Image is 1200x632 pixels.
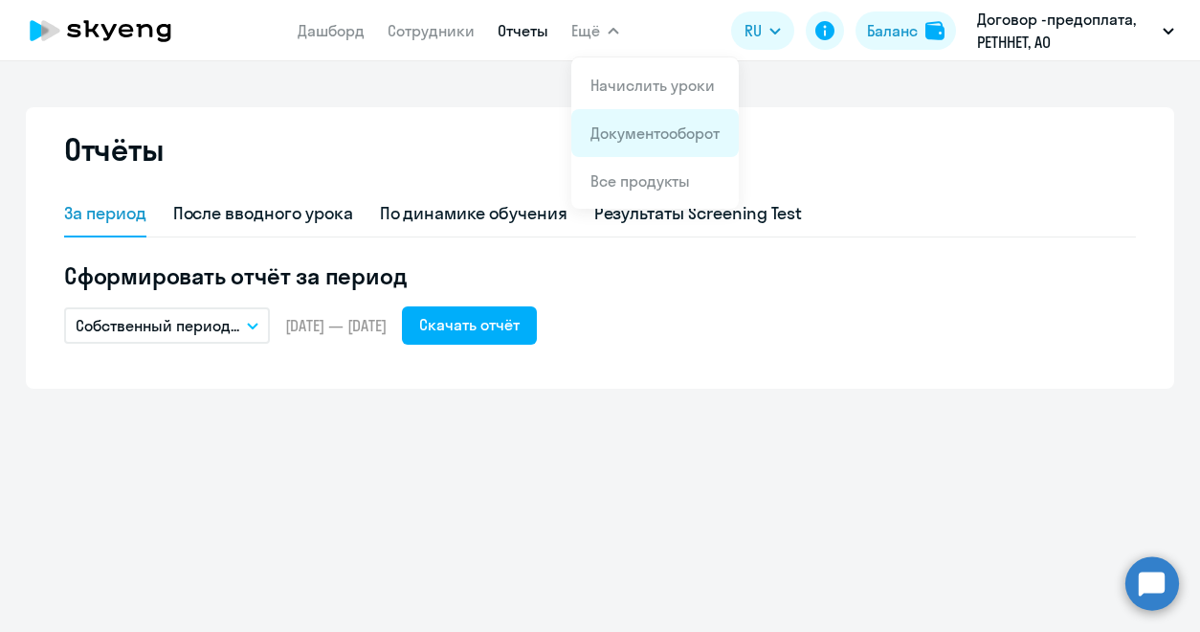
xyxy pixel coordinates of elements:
[571,19,600,42] span: Ещё
[590,124,720,143] a: Документооборот
[967,8,1184,54] button: Договор -предоплата, РЕТННЕТ, АО
[173,201,353,226] div: После вводного урока
[64,201,146,226] div: За период
[64,307,270,344] button: Собственный период...
[298,21,365,40] a: Дашборд
[498,21,548,40] a: Отчеты
[856,11,956,50] button: Балансbalance
[76,314,239,337] p: Собственный период...
[388,21,475,40] a: Сотрудники
[380,201,567,226] div: По динамике обучения
[64,260,1136,291] h5: Сформировать отчёт за период
[590,171,690,191] a: Все продукты
[594,201,803,226] div: Результаты Screening Test
[925,21,944,40] img: balance
[571,11,619,50] button: Ещё
[977,8,1155,54] p: Договор -предоплата, РЕТННЕТ, АО
[285,315,387,336] span: [DATE] — [DATE]
[744,19,762,42] span: RU
[867,19,918,42] div: Баланс
[64,130,164,169] h2: Отчёты
[590,76,715,95] a: Начислить уроки
[402,306,537,345] button: Скачать отчёт
[419,313,520,336] div: Скачать отчёт
[731,11,794,50] button: RU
